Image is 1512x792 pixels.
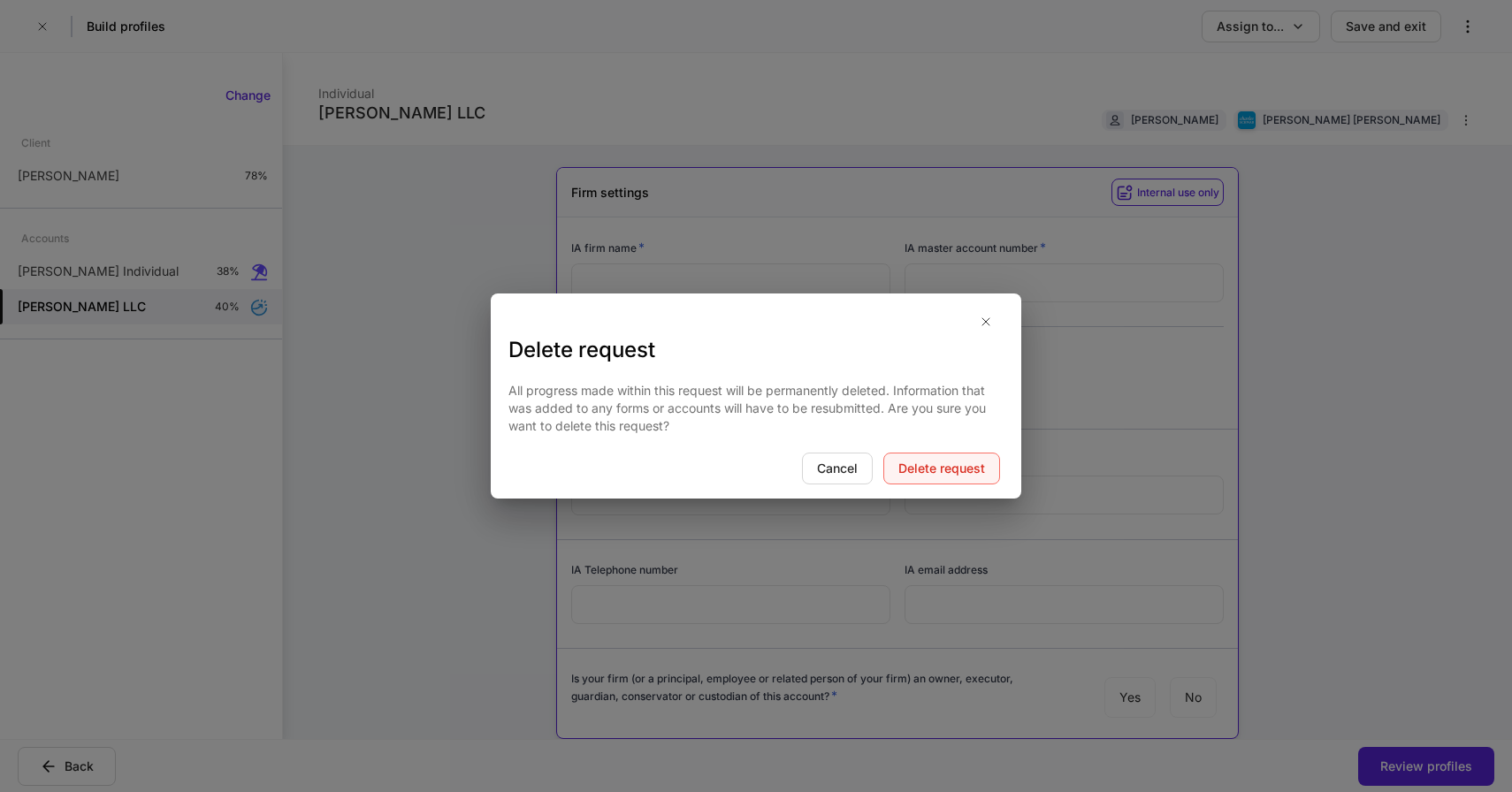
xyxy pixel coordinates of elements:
[817,460,858,477] div: Cancel
[898,460,985,477] div: Delete request
[508,336,1004,364] h3: Delete request
[508,382,1004,435] p: All progress made within this request will be permanently deleted. Information that was added to ...
[883,453,1000,484] button: Delete request
[802,453,873,484] button: Cancel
